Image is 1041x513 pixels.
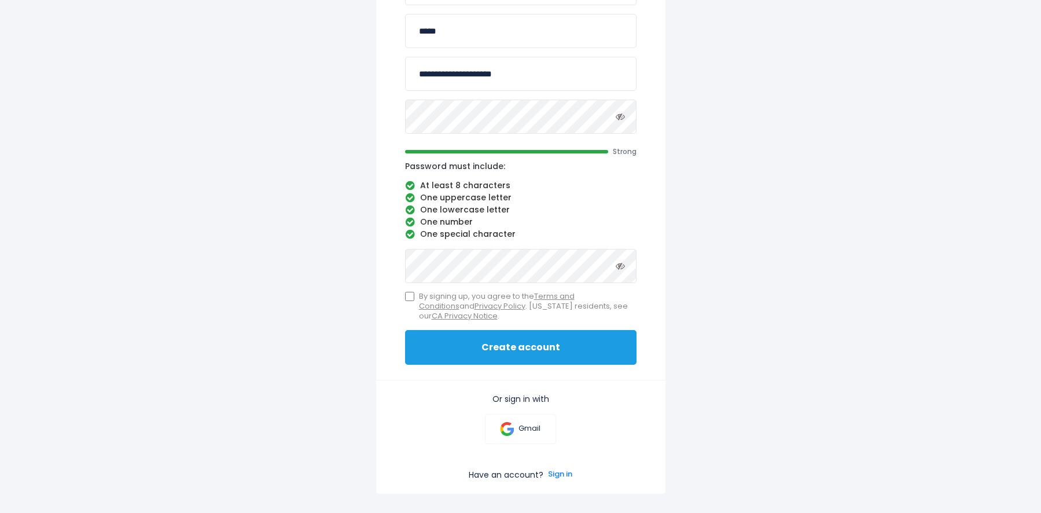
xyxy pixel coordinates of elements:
input: By signing up, you agree to theTerms and ConditionsandPrivacy Policy. [US_STATE] residents, see o... [405,292,414,301]
li: One special character [405,229,637,240]
li: One lowercase letter [405,205,637,215]
a: Terms and Conditions [419,291,575,312]
a: Sign in [548,470,572,480]
i: Toggle password visibility [616,112,625,121]
span: By signing up, you agree to the and . [US_STATE] residents, see our . [419,292,637,321]
a: CA Privacy Notice [432,310,498,321]
span: Strong [613,147,637,156]
p: Gmail [518,424,540,434]
p: Have an account? [469,470,543,480]
li: One uppercase letter [405,193,637,203]
a: Gmail [485,414,556,444]
p: Password must include: [405,161,637,171]
li: One number [405,217,637,228]
p: Or sign in with [405,394,637,404]
a: Privacy Policy [474,301,525,312]
li: At least 8 characters [405,181,637,191]
button: Create account [405,330,637,365]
